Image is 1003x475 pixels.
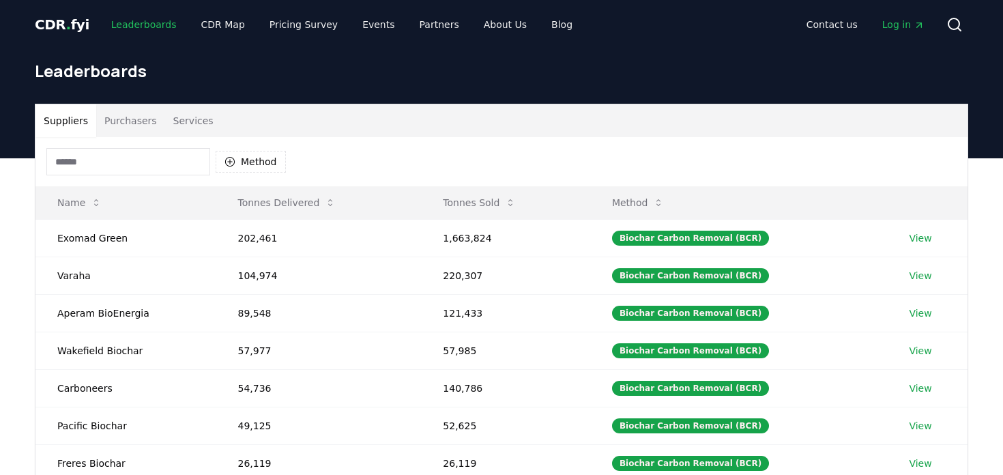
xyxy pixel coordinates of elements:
td: 54,736 [216,369,421,407]
a: View [909,306,931,320]
button: Method [216,151,286,173]
h1: Leaderboards [35,60,968,82]
span: . [66,16,71,33]
td: 1,663,824 [421,219,590,257]
button: Method [601,189,675,216]
td: 220,307 [421,257,590,294]
a: View [909,269,931,283]
button: Tonnes Delivered [227,189,347,216]
div: Biochar Carbon Removal (BCR) [612,381,769,396]
a: Events [351,12,405,37]
a: Partners [409,12,470,37]
div: Biochar Carbon Removal (BCR) [612,456,769,471]
a: View [909,344,931,358]
td: 49,125 [216,407,421,444]
a: About Us [473,12,538,37]
a: View [909,231,931,245]
a: View [909,419,931,433]
div: Biochar Carbon Removal (BCR) [612,268,769,283]
a: Pricing Survey [259,12,349,37]
td: Aperam BioEnergia [35,294,216,332]
a: View [909,382,931,395]
nav: Main [100,12,583,37]
span: Log in [882,18,925,31]
button: Name [46,189,113,216]
td: 57,977 [216,332,421,369]
button: Tonnes Sold [432,189,527,216]
a: Contact us [796,12,869,37]
td: 202,461 [216,219,421,257]
button: Services [165,104,222,137]
td: 89,548 [216,294,421,332]
td: 140,786 [421,369,590,407]
td: Carboneers [35,369,216,407]
a: View [909,457,931,470]
button: Purchasers [96,104,165,137]
td: Pacific Biochar [35,407,216,444]
a: Leaderboards [100,12,188,37]
td: Exomad Green [35,219,216,257]
button: Suppliers [35,104,96,137]
div: Biochar Carbon Removal (BCR) [612,418,769,433]
a: CDR.fyi [35,15,89,34]
a: Blog [540,12,583,37]
td: Varaha [35,257,216,294]
nav: Main [796,12,935,37]
a: Log in [871,12,935,37]
td: 104,974 [216,257,421,294]
td: Wakefield Biochar [35,332,216,369]
div: Biochar Carbon Removal (BCR) [612,343,769,358]
div: Biochar Carbon Removal (BCR) [612,231,769,246]
td: 57,985 [421,332,590,369]
div: Biochar Carbon Removal (BCR) [612,306,769,321]
span: CDR fyi [35,16,89,33]
td: 52,625 [421,407,590,444]
td: 121,433 [421,294,590,332]
a: CDR Map [190,12,256,37]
